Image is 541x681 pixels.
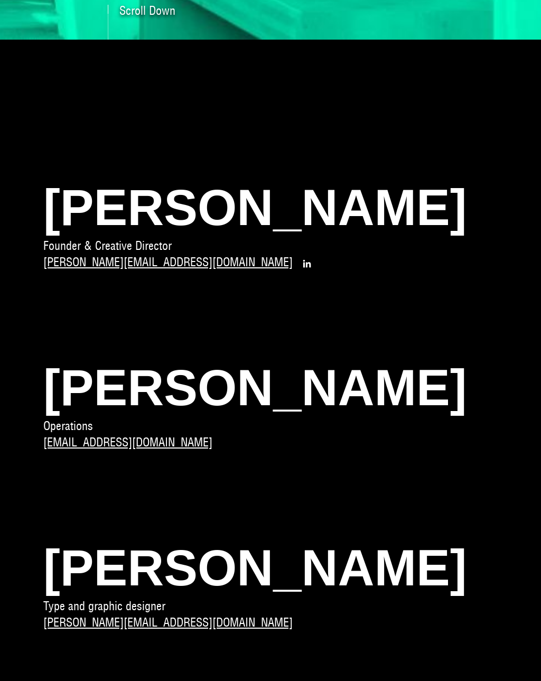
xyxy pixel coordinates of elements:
[43,418,93,433] span: Operations
[43,254,293,271] a: [PERSON_NAME][EMAIL_ADDRESS][DOMAIN_NAME]
[43,176,498,239] span: [PERSON_NAME]
[43,356,498,419] span: [PERSON_NAME]
[43,536,498,599] span: [PERSON_NAME]
[43,599,165,613] span: Type and graphic designer
[119,5,175,16] span: Scroll Down
[43,614,293,631] a: [PERSON_NAME][EMAIL_ADDRESS][DOMAIN_NAME]
[43,238,172,253] span: Founder & Creative Director
[43,434,212,451] a: [EMAIL_ADDRESS][DOMAIN_NAME]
